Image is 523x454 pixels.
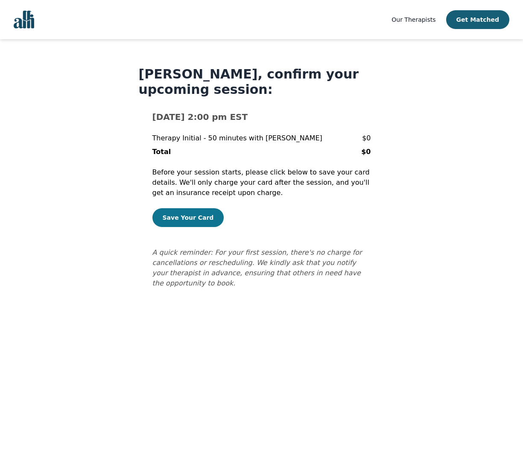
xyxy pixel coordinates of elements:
[14,11,34,29] img: alli logo
[152,148,171,156] b: Total
[446,10,509,29] button: Get Matched
[152,248,362,287] i: A quick reminder: For your first session, there's no charge for cancellations or rescheduling. We...
[392,16,435,23] span: Our Therapists
[152,208,224,227] button: Save Your Card
[152,167,371,198] p: Before your session starts, please click below to save your card details. We'll only charge your ...
[392,15,435,25] a: Our Therapists
[152,112,248,122] b: [DATE] 2:00 pm EST
[361,148,371,156] b: $0
[362,133,371,143] p: $0
[152,133,322,143] p: Therapy Initial - 50 minutes with [PERSON_NAME]
[139,67,385,97] h1: [PERSON_NAME], confirm your upcoming session:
